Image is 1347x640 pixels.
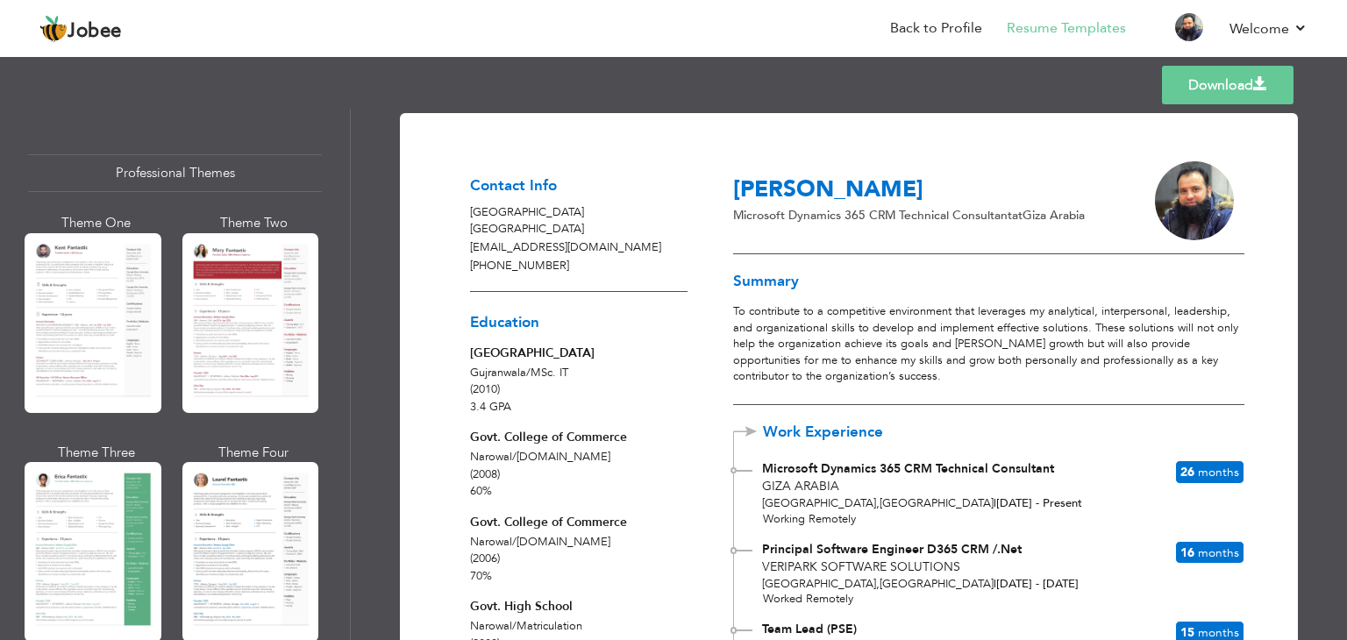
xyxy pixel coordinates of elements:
span: / [512,449,517,465]
span: Months [1198,544,1239,561]
div: Theme Four [186,444,323,462]
span: Principal Software Engineer D365 CRM /.Net [762,541,1022,558]
span: Giza Arabia [762,478,839,494]
a: Jobee [39,15,122,43]
span: VeriPark Software Solutions [762,558,960,575]
div: Theme One [28,214,165,232]
div: Theme Two [186,214,323,232]
span: | [994,495,996,511]
span: (2008) [470,466,500,482]
p: [GEOGRAPHIC_DATA] [GEOGRAPHIC_DATA] [470,204,688,238]
div: Govt. College of Commerce [470,514,688,532]
span: Team Lead (PSE) [762,621,857,637]
span: 70% [470,568,492,584]
span: 60% [470,483,492,499]
a: Resume Templates [1007,18,1126,39]
span: [GEOGRAPHIC_DATA] [GEOGRAPHIC_DATA] [762,576,994,592]
span: [GEOGRAPHIC_DATA] [GEOGRAPHIC_DATA] [762,495,994,511]
span: Jobee [68,22,122,41]
a: Welcome [1229,18,1308,39]
h3: Summary [733,274,1244,290]
h3: Education [470,315,688,331]
h3: [PERSON_NAME] [733,177,1116,204]
span: [DATE] - Present [994,495,1082,511]
span: / [526,365,531,380]
div: Worked Remotely [734,592,1244,608]
img: D0dOoKbteqSzAAAAAElFTkSuQmCC [1155,161,1234,240]
p: [PHONE_NUMBER] [470,258,688,275]
span: Narowal [DOMAIN_NAME] [470,449,610,465]
div: Professional Themes [28,154,322,192]
a: Download [1162,66,1294,104]
a: Back to Profile [890,18,982,39]
span: | [994,576,996,592]
span: Work Experience [763,424,911,441]
h3: Contact Info [470,178,688,195]
span: (2006) [470,551,500,566]
span: Microsoft Dynamics 365 CRM Technical Consultant [762,460,1054,477]
div: [GEOGRAPHIC_DATA] [470,345,688,363]
span: [DATE] - [DATE] [994,576,1079,592]
span: 26 [1180,464,1194,480]
span: Gujranwala MSc. IT [470,365,568,380]
span: Narowal [DOMAIN_NAME] [470,534,610,550]
span: / [512,534,517,550]
span: 3.4 GPA [470,399,511,415]
span: Months [1198,464,1239,480]
div: Working Remotely [734,512,1244,528]
p: To contribute to a competitive environment that leverages my analytical, interpersonal, leadershi... [733,303,1244,385]
span: 16 [1180,544,1194,561]
span: , [876,495,880,511]
span: (2010) [470,381,500,397]
span: / [512,618,517,634]
div: Govt. High School [470,598,688,616]
div: Govt. College of Commerce [470,429,688,447]
p: Microsoft Dynamics 365 CRM Technical Consultant Giza Arabia [733,207,1116,224]
img: Profile Img [1175,13,1203,41]
span: Narowal Matriculation [470,618,582,634]
span: at [1012,207,1023,224]
div: Theme Three [28,444,165,462]
p: [EMAIL_ADDRESS][DOMAIN_NAME] [470,239,688,257]
span: , [876,576,880,592]
img: jobee.io [39,15,68,43]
